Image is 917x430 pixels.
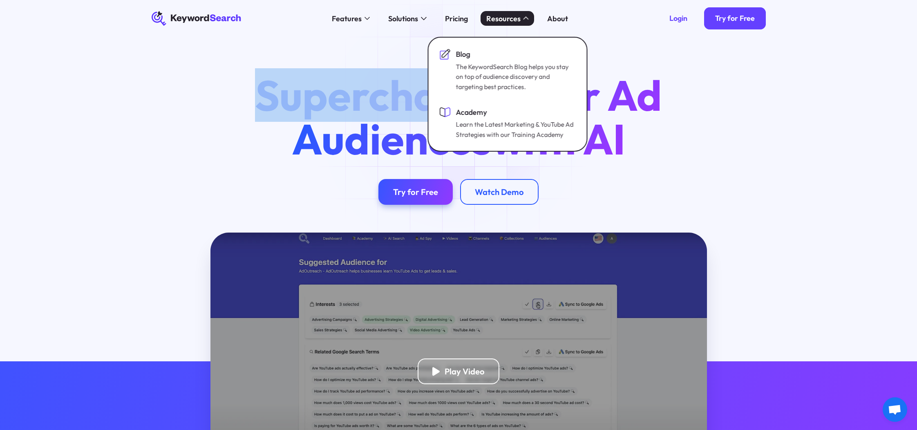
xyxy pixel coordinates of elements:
[445,13,468,24] div: Pricing
[378,179,453,205] a: Try for Free
[475,187,524,197] div: Watch Demo
[393,187,438,197] div: Try for Free
[427,37,587,152] nav: Resources
[658,7,698,29] a: Login
[541,11,573,26] a: About
[669,14,687,23] div: Login
[434,43,581,98] a: BlogThe KeywordSearch Blog helps you stay on top of audience discovery and targeting best practices.
[434,101,581,145] a: AcademyLearn the Latest Marketing & YouTube Ad Strategies with our Training Academy
[715,14,755,23] div: Try for Free
[704,7,766,29] a: Try for Free
[456,49,574,60] div: Blog
[883,397,907,422] a: Open chat
[547,13,568,24] div: About
[456,62,574,92] div: The KeywordSearch Blog helps you stay on top of audience discovery and targeting best practices.
[456,119,574,140] div: Learn the Latest Marketing & YouTube Ad Strategies with our Training Academy
[238,74,679,161] h1: Supercharge Your Ad Audiences
[456,107,574,118] div: Academy
[439,11,473,26] a: Pricing
[445,366,485,376] div: Play Video
[388,13,418,24] div: Solutions
[332,13,362,24] div: Features
[486,13,521,24] div: Resources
